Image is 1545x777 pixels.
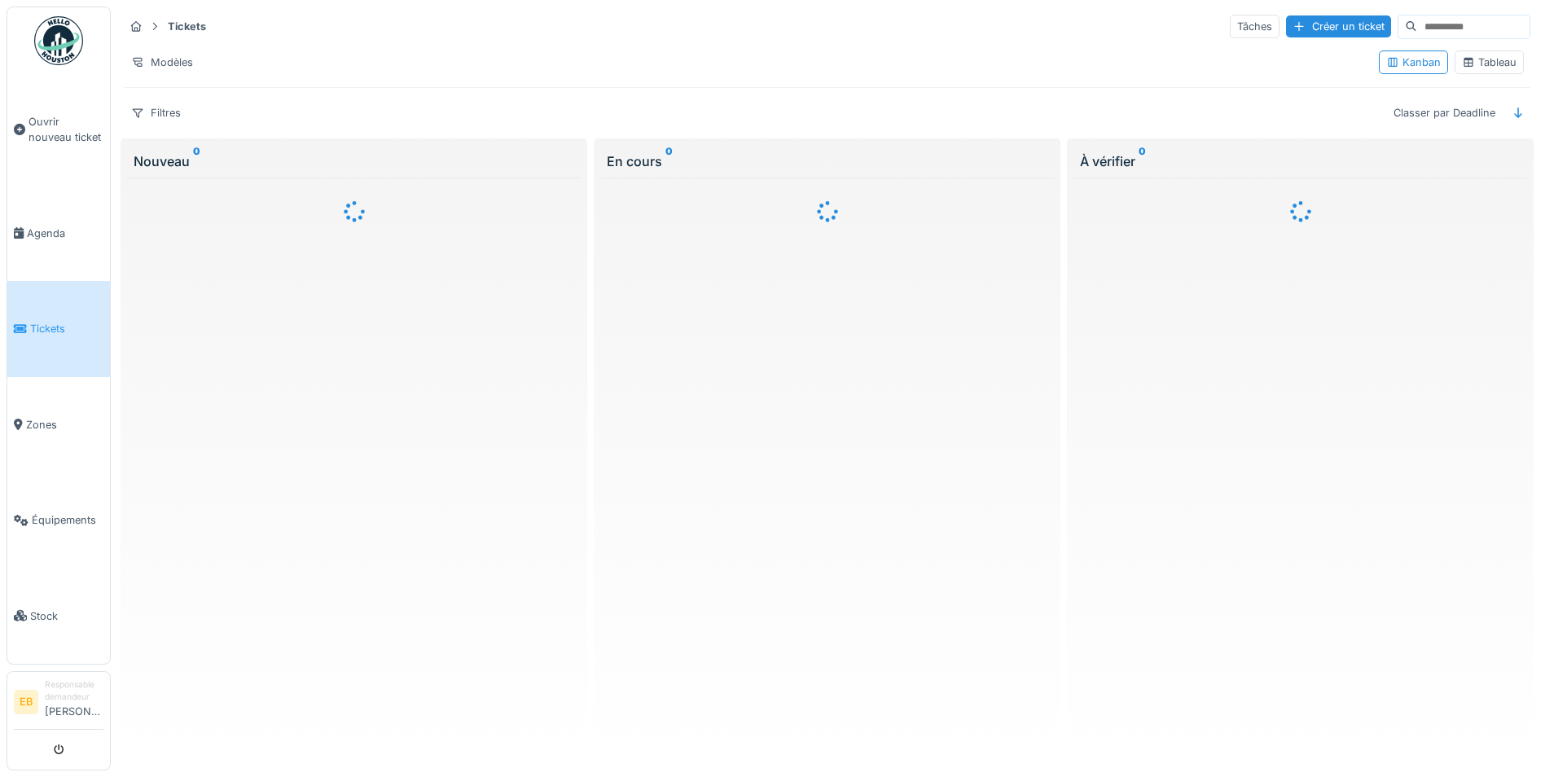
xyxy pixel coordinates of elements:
[1080,151,1521,171] div: À vérifier
[193,151,200,171] sup: 0
[7,472,110,568] a: Équipements
[14,690,38,714] li: EB
[7,281,110,376] a: Tickets
[124,50,200,74] div: Modèles
[7,186,110,281] a: Agenda
[1386,55,1441,70] div: Kanban
[14,678,103,730] a: EB Responsable demandeur[PERSON_NAME]
[45,678,103,704] div: Responsable demandeur
[34,16,83,65] img: Badge_color-CXgf-gQk.svg
[161,19,213,34] strong: Tickets
[1139,151,1146,171] sup: 0
[7,377,110,472] a: Zones
[7,568,110,663] a: Stock
[7,74,110,186] a: Ouvrir nouveau ticket
[1286,15,1391,37] div: Créer un ticket
[124,101,188,125] div: Filtres
[134,151,574,171] div: Nouveau
[1386,101,1503,125] div: Classer par Deadline
[26,417,103,432] span: Zones
[29,114,103,145] span: Ouvrir nouveau ticket
[27,226,103,241] span: Agenda
[1230,15,1279,38] div: Tâches
[1462,55,1516,70] div: Tableau
[665,151,673,171] sup: 0
[607,151,1047,171] div: En cours
[30,321,103,336] span: Tickets
[30,608,103,624] span: Stock
[45,678,103,726] li: [PERSON_NAME]
[32,512,103,528] span: Équipements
